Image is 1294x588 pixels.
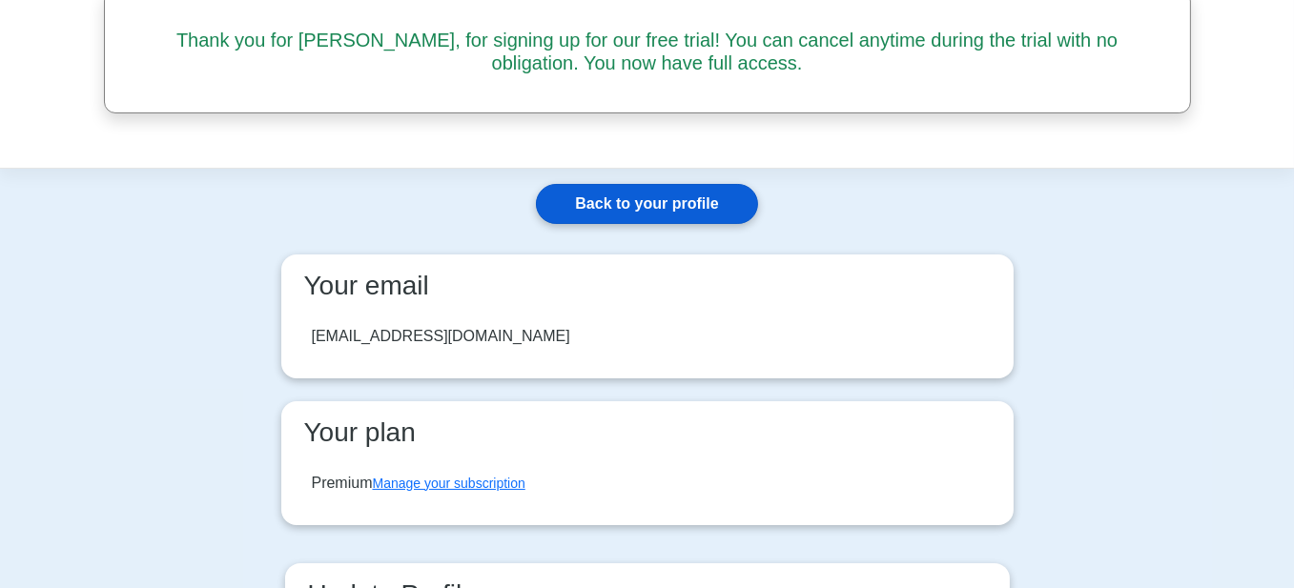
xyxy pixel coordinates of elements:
h5: Thank you for [PERSON_NAME], for signing up for our free trial! You can cancel anytime during the... [147,29,1148,74]
h3: Your plan [297,416,998,449]
h3: Your email [297,270,998,302]
a: Manage your subscription [373,476,525,491]
div: [EMAIL_ADDRESS][DOMAIN_NAME] [312,325,570,348]
div: Premium [312,472,525,495]
a: Back to your profile [536,184,757,224]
